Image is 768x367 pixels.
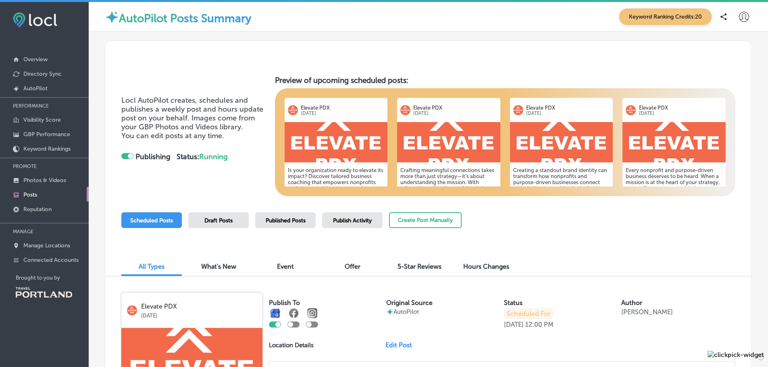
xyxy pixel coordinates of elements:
strong: Publishing [135,152,171,161]
span: You can edit posts at any time. [121,131,224,140]
img: 176004932273916ec0-273f-41d0-b914-7b8c2dd6c5eb_2025-08-12.png [510,122,613,162]
img: fda3e92497d09a02dc62c9cd864e3231.png [13,12,57,27]
h5: Is your organization ready to elevate its impact? Discover tailored business coaching that empowe... [288,167,385,240]
h5: Every nonprofit and purpose-driven business deserves to be heard. When a mission is at the heart ... [626,167,722,234]
p: Reputation [23,206,52,213]
p: Elevate PDX [413,105,497,111]
label: Publish To [269,299,300,307]
p: [DATE] [526,111,610,116]
span: Hours Changes [463,263,509,270]
label: Original Source [386,299,433,307]
span: All Types [139,263,164,270]
h5: Creating a standout brand identity can transform how nonprofits and purpose-driven businesses con... [513,167,610,234]
label: Status [504,299,522,307]
img: autopilot-icon [105,10,119,24]
p: Connected Accounts [23,257,79,263]
span: Locl AutoPilot creates, schedules and publishes a weekly post and hours update post on your behal... [121,96,263,131]
label: AutoPilot Posts Summary [119,12,251,25]
p: Elevate PDX [639,105,722,111]
p: Directory Sync [23,70,62,77]
span: What's New [201,263,236,270]
img: logo [400,105,410,115]
p: AutoPilot [393,308,419,315]
img: Travel Portland [16,287,72,298]
p: Overview [23,56,48,63]
h5: Crafting meaningful connections takes more than just strategy—it's about understanding the missio... [400,167,497,240]
span: Keyword Ranking Credits: 20 [619,8,712,25]
img: logo [626,105,636,115]
p: [PERSON_NAME] [621,308,673,316]
span: 5-Star Reviews [398,263,441,270]
p: Scheduled For [504,308,553,319]
span: Scheduled Posts [130,217,173,224]
p: Elevate PDX [141,303,257,310]
p: Visibility Score [23,116,61,123]
span: Offer [345,263,360,270]
p: Posts [23,191,37,198]
p: Photos & Videos [23,177,66,184]
p: GBP Performance [23,131,70,138]
img: 176004932322cfd9a7-3246-4870-88bf-3ff1d3a84074_unnamed.png [622,122,726,162]
p: [DATE] [639,111,722,116]
p: Manage Locations [23,242,70,249]
p: Brought to you by [16,275,89,281]
p: [DATE] [301,111,384,116]
span: Draft Posts [204,217,233,224]
span: Published Posts [266,217,306,224]
h3: Preview of upcoming scheduled posts: [275,76,735,85]
p: [DATE] [413,111,497,116]
p: [DATE] [504,321,524,328]
span: Event [277,263,294,270]
span: Running [199,152,228,161]
img: 176004932273916ec0-273f-41d0-b914-7b8c2dd6c5eb_2025-08-12.png [285,122,388,162]
label: Author [621,299,642,307]
p: [DATE] [141,310,257,319]
p: 12:00 PM [525,321,554,328]
span: Publish Activity [333,217,372,224]
img: logo [127,305,137,315]
p: AutoPilot [23,85,48,92]
strong: Status: [177,152,228,161]
p: Elevate PDX [301,105,384,111]
a: Edit Post [385,341,418,349]
p: Location Details [269,342,314,349]
p: Elevate PDX [526,105,610,111]
img: 176004932322cfd9a7-3246-4870-88bf-3ff1d3a84074_unnamed.png [397,122,500,162]
p: Keyword Rankings [23,145,71,152]
img: autopilot-icon [386,308,393,315]
img: logo [288,105,298,115]
img: logo [513,105,523,115]
button: Create Post Manually [389,212,462,228]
